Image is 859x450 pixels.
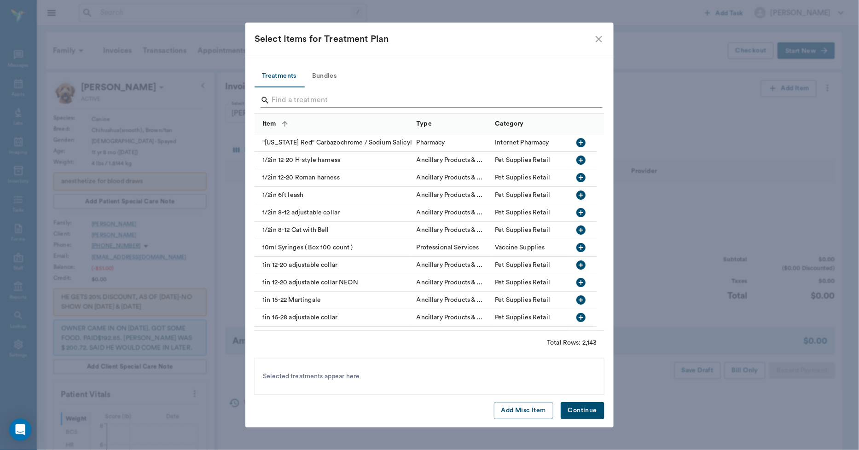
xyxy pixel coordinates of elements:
[495,278,550,287] div: Pet Supplies Retail
[417,156,486,165] div: Ancillary Products & Services
[417,208,486,217] div: Ancillary Products & Services
[255,239,412,257] div: 10ml Syringes ( Box 100 count )
[417,173,486,182] div: Ancillary Products & Services
[417,295,486,305] div: Ancillary Products & Services
[495,111,523,137] div: Category
[255,274,412,292] div: 1in 12-20 adjustable collar NEON
[494,402,553,419] button: Add Misc Item
[272,93,589,108] input: Find a treatment
[255,32,593,46] div: Select Items for Treatment Plan
[304,65,345,87] button: Bundles
[255,65,304,87] button: Treatments
[417,243,479,252] div: Professional Services
[417,260,486,270] div: Ancillary Products & Services
[255,222,412,239] div: 1/2in 8-12 Cat with Bell
[490,113,569,134] div: Category
[547,338,597,347] div: Total Rows: 2,143
[417,225,486,235] div: Ancillary Products & Services
[255,134,412,152] div: "[US_STATE] Red" Carbazochrome / Sodium Salicylate (10mgml/250mg/ml) 100ml
[255,257,412,274] div: 1in 12-20 adjustable collar
[434,117,447,130] button: Sort
[495,243,545,252] div: Vaccine Supplies
[495,173,550,182] div: Pet Supplies Retail
[495,208,550,217] div: Pet Supplies Retail
[495,156,550,165] div: Pet Supplies Retail
[526,117,539,130] button: Sort
[495,190,550,200] div: Pet Supplies Retail
[262,111,276,137] div: Item
[412,113,491,134] div: Type
[263,372,360,381] span: Selected treatments appear here
[495,225,550,235] div: Pet Supplies Retail
[417,190,486,200] div: Ancillary Products & Services
[593,34,604,45] button: close
[495,313,550,322] div: Pet Supplies Retail
[255,204,412,222] div: 1/2in 8-12 adjustable collar
[417,278,486,287] div: Ancillary Products & Services
[261,93,603,110] div: Search
[255,292,412,309] div: 1in 15-22 Martingale
[255,152,412,169] div: 1/2in 12-20 H-style harness
[255,187,412,204] div: 1/2in 6ft leash
[255,327,412,344] div: 1in 16-28 adjustable collar NEON
[495,138,549,147] div: Internet Pharmacy
[9,419,31,441] div: Open Intercom Messenger
[255,309,412,327] div: 1in 16-28 adjustable collar
[255,169,412,187] div: 1/2in 12-20 Roman harness
[417,111,432,137] div: Type
[495,295,550,305] div: Pet Supplies Retail
[255,113,412,134] div: Item
[576,117,589,130] button: Sort
[279,117,291,130] button: Sort
[495,260,550,270] div: Pet Supplies Retail
[561,402,604,419] button: Continue
[417,313,486,322] div: Ancillary Products & Services
[417,138,445,147] div: Pharmacy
